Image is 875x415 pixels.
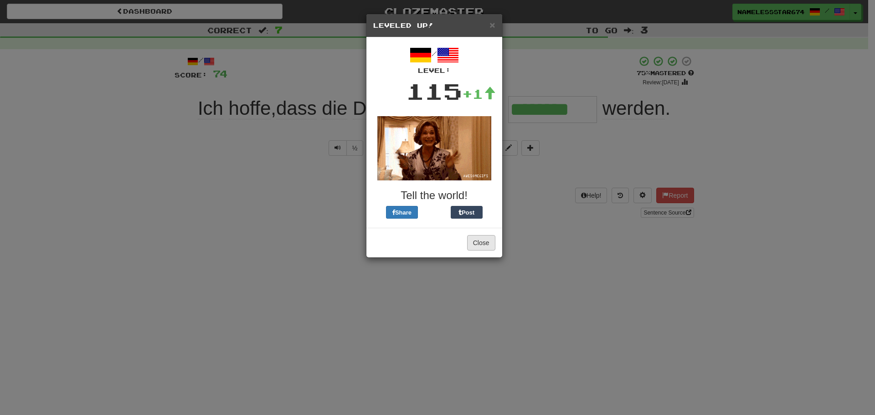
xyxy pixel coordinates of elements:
h5: Leveled Up! [373,21,495,30]
div: / [373,44,495,75]
div: 115 [406,75,462,107]
h3: Tell the world! [373,190,495,201]
iframe: X Post Button [418,206,451,219]
button: Post [451,206,483,219]
span: × [489,20,495,30]
button: Close [467,235,495,251]
div: Level: [373,66,495,75]
button: Close [489,20,495,30]
div: +1 [462,85,496,103]
img: lucille-bluth-8f3fd88a9e1d39ebd4dcae2a3c7398930b7aef404e756e0a294bf35c6fedb1b1.gif [377,116,491,180]
button: Share [386,206,418,219]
